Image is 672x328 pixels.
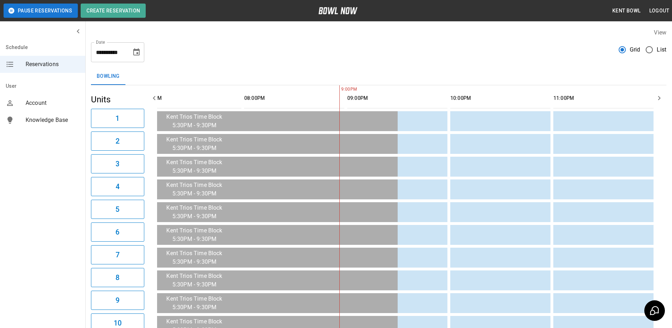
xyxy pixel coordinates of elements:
[450,88,550,108] th: 10:00PM
[91,109,144,128] button: 1
[115,272,119,283] h6: 8
[91,177,144,196] button: 4
[91,245,144,264] button: 7
[26,116,80,124] span: Knowledge Base
[91,222,144,242] button: 6
[115,135,119,147] h6: 2
[609,4,644,17] button: Kent Bowl
[115,181,119,192] h6: 4
[91,68,666,85] div: inventory tabs
[657,45,666,54] span: List
[115,204,119,215] h6: 5
[646,4,672,17] button: Logout
[654,29,666,36] label: View
[91,94,144,105] h5: Units
[553,88,654,108] th: 11:00PM
[115,113,119,124] h6: 1
[26,60,80,69] span: Reservations
[115,249,119,260] h6: 7
[347,88,447,108] th: 09:00PM
[115,226,119,238] h6: 6
[129,45,144,59] button: Choose date, selected date is Sep 30, 2025
[91,68,125,85] button: Bowling
[91,131,144,151] button: 2
[318,7,357,14] img: logo
[91,291,144,310] button: 9
[115,158,119,170] h6: 3
[4,4,78,18] button: Pause Reservations
[339,86,341,93] span: 9:00PM
[81,4,146,18] button: Create Reservation
[91,154,144,173] button: 3
[26,99,80,107] span: Account
[630,45,640,54] span: Grid
[244,88,344,108] th: 08:00PM
[91,200,144,219] button: 5
[91,268,144,287] button: 8
[115,295,119,306] h6: 9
